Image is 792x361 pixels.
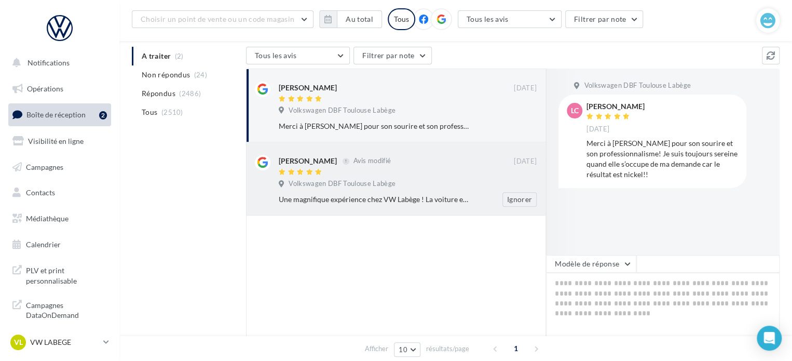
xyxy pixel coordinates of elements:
button: Choisir un point de vente ou un code magasin [132,10,313,28]
span: Tous [142,107,157,117]
a: Campagnes [6,156,113,178]
div: Une magnifique expérience chez VW Labège ! La voiture est magnifique et bien préparée grâce à [GE... [279,194,469,205]
span: [DATE] [514,84,537,93]
span: (2486) [179,89,201,98]
div: 2 [99,111,107,119]
div: [PERSON_NAME] [279,156,337,166]
span: PLV et print personnalisable [26,263,107,286]
span: (24) [194,71,207,79]
span: Opérations [27,84,63,93]
div: Merci à [PERSON_NAME] pour son sourire et son professionnalisme! Je suis toujours sereine quand e... [279,121,469,131]
span: [DATE] [514,157,537,166]
button: Au total [337,10,382,28]
button: Filtrer par note [565,10,644,28]
button: Ignorer [502,192,537,207]
span: (2510) [161,108,183,116]
div: [PERSON_NAME] [586,103,645,110]
span: Visibilité en ligne [28,137,84,145]
button: Notifications [6,52,109,74]
button: Filtrer par note [353,47,432,64]
span: 10 [399,345,407,354]
span: Volkswagen DBF Toulouse Labège [289,106,395,115]
span: Tous les avis [255,51,297,60]
span: Calendrier [26,240,61,249]
span: [DATE] [586,125,609,134]
span: Campagnes DataOnDemand [26,298,107,320]
button: Tous les avis [458,10,562,28]
span: 1 [508,340,524,357]
button: Au total [319,10,382,28]
a: PLV et print personnalisable [6,259,113,290]
span: Avis modifié [353,157,391,165]
button: Tous les avis [246,47,350,64]
span: LC [571,105,579,116]
a: Campagnes DataOnDemand [6,294,113,325]
span: VL [14,337,23,347]
button: 10 [394,342,420,357]
a: VL VW LABEGE [8,332,111,352]
a: Opérations [6,78,113,100]
span: Volkswagen DBF Toulouse Labège [289,179,395,189]
span: Choisir un point de vente ou un code magasin [141,15,294,23]
button: Modèle de réponse [546,255,636,273]
span: Non répondus [142,70,190,80]
div: Tous [388,8,415,30]
a: Visibilité en ligne [6,130,113,152]
span: Volkswagen DBF Toulouse Labège [584,81,691,90]
a: Contacts [6,182,113,204]
span: Contacts [26,188,55,197]
span: Boîte de réception [26,110,86,119]
span: Tous les avis [467,15,509,23]
div: [PERSON_NAME] [279,83,337,93]
div: Open Intercom Messenger [757,326,782,351]
span: Notifications [28,58,70,67]
div: Merci à [PERSON_NAME] pour son sourire et son professionnalisme! Je suis toujours sereine quand e... [586,138,738,180]
a: Boîte de réception2 [6,103,113,126]
span: Afficher [365,344,388,354]
span: Médiathèque [26,214,69,223]
span: Répondus [142,88,175,99]
p: VW LABEGE [30,337,99,347]
span: résultats/page [426,344,469,354]
a: Calendrier [6,234,113,256]
a: Médiathèque [6,208,113,230]
span: Campagnes [26,162,63,171]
